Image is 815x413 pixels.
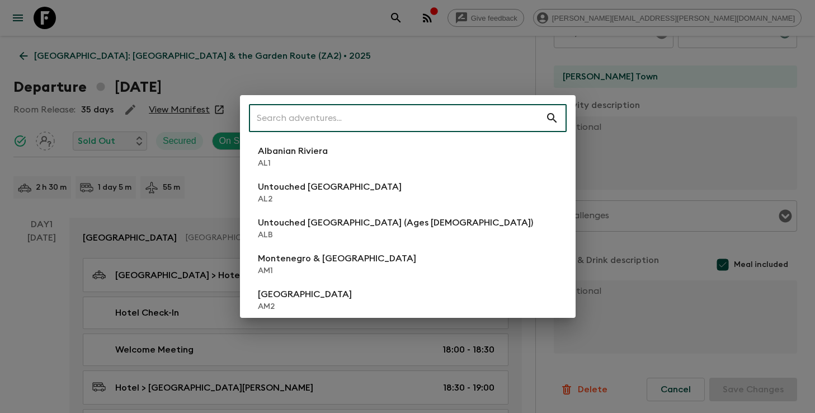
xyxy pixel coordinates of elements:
p: Untouched [GEOGRAPHIC_DATA] [258,180,402,194]
p: Montenegro & [GEOGRAPHIC_DATA] [258,252,416,265]
p: AM2 [258,301,352,312]
p: Albanian Riviera [258,144,328,158]
p: AM1 [258,265,416,276]
p: AL1 [258,158,328,169]
p: AL2 [258,194,402,205]
p: Untouched [GEOGRAPHIC_DATA] (Ages [DEMOGRAPHIC_DATA]) [258,216,533,229]
input: Search adventures... [249,102,545,134]
p: ALB [258,229,533,241]
p: [GEOGRAPHIC_DATA] [258,288,352,301]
